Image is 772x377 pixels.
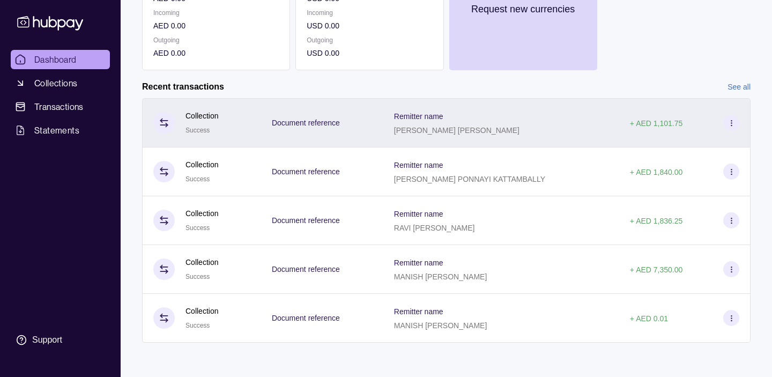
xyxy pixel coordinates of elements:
span: Transactions [34,100,84,113]
p: Outgoing [153,34,279,46]
span: Success [185,127,210,134]
p: RAVI [PERSON_NAME] [394,224,475,232]
p: + AED 1,840.00 [630,168,682,176]
p: Document reference [272,216,340,225]
a: See all [728,81,751,93]
p: Collection [185,159,218,171]
p: [PERSON_NAME] PONNAYI KATTAMBALLY [394,175,545,183]
p: Collection [185,256,218,268]
p: USD 0.00 [307,47,432,59]
span: Dashboard [34,53,77,66]
p: + AED 7,350.00 [630,265,682,274]
p: Collection [185,110,218,122]
a: Statements [11,121,110,140]
p: AED 0.00 [153,47,279,59]
a: Collections [11,73,110,93]
p: Remitter name [394,258,443,267]
p: Remitter name [394,112,443,121]
p: Remitter name [394,161,443,169]
p: Request new currencies [471,3,575,15]
p: + AED 1,101.75 [630,119,682,128]
a: Support [11,329,110,351]
span: Success [185,175,210,183]
p: + AED 0.01 [630,314,668,323]
p: Document reference [272,119,340,127]
p: Remitter name [394,307,443,316]
p: Document reference [272,265,340,273]
p: Outgoing [307,34,432,46]
p: Incoming [307,7,432,19]
p: MANISH [PERSON_NAME] [394,272,487,281]
p: Remitter name [394,210,443,218]
h2: Recent transactions [142,81,224,93]
p: [PERSON_NAME] [PERSON_NAME] [394,126,519,135]
span: Success [185,224,210,232]
a: Transactions [11,97,110,116]
span: Statements [34,124,79,137]
div: Support [32,334,62,346]
span: Success [185,322,210,329]
p: Incoming [153,7,279,19]
p: USD 0.00 [307,20,432,32]
span: Success [185,273,210,280]
p: Collection [185,305,218,317]
p: AED 0.00 [153,20,279,32]
a: Dashboard [11,50,110,69]
p: Collection [185,208,218,219]
p: Document reference [272,314,340,322]
span: Collections [34,77,77,90]
p: MANISH [PERSON_NAME] [394,321,487,330]
p: + AED 1,836.25 [630,217,682,225]
p: Document reference [272,167,340,176]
